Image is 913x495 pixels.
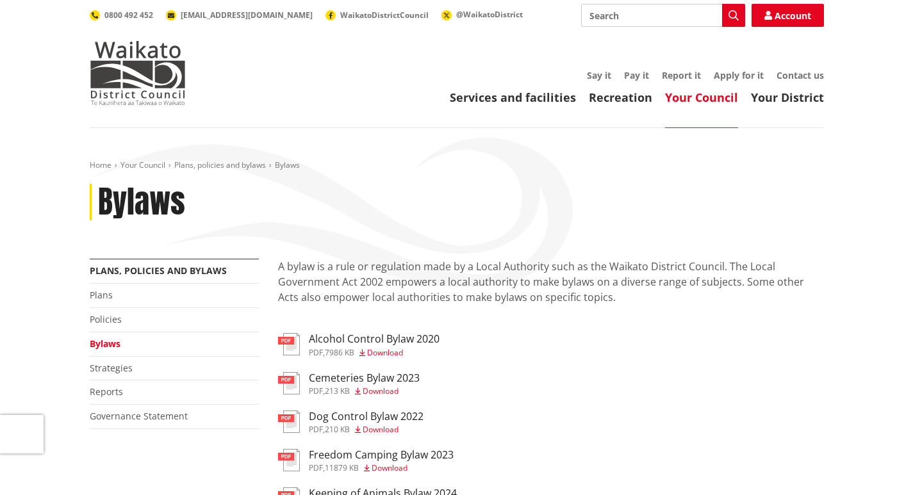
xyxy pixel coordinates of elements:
[120,159,165,170] a: Your Council
[181,10,313,20] span: [EMAIL_ADDRESS][DOMAIN_NAME]
[340,10,429,20] span: WaikatoDistrictCouncil
[90,362,133,374] a: Strategies
[278,410,424,434] a: Dog Control Bylaw 2022 pdf,210 KB Download
[450,90,576,105] a: Services and facilities
[751,90,824,105] a: Your District
[325,462,359,473] span: 11879 KB
[372,462,407,473] span: Download
[90,313,122,325] a: Policies
[278,333,300,355] img: document-pdf.svg
[325,424,350,435] span: 210 KB
[665,90,738,105] a: Your Council
[174,159,266,170] a: Plans, policies and bylaws
[309,410,424,423] h3: Dog Control Bylaw 2022
[278,333,440,356] a: Alcohol Control Bylaw 2020 pdf,7986 KB Download
[90,264,227,277] a: Plans, policies and bylaws
[714,69,764,81] a: Apply for it
[367,347,403,358] span: Download
[309,464,454,472] div: ,
[309,347,323,358] span: pdf
[441,9,523,20] a: @WaikatoDistrict
[104,10,153,20] span: 0800 492 452
[309,426,424,434] div: ,
[456,9,523,20] span: @WaikatoDistrict
[275,159,300,170] span: Bylaws
[309,462,323,473] span: pdf
[325,10,429,20] a: WaikatoDistrictCouncil
[309,387,420,395] div: ,
[309,333,440,345] h3: Alcohol Control Bylaw 2020
[309,449,454,461] h3: Freedom Camping Bylaw 2023
[589,90,652,105] a: Recreation
[624,69,649,81] a: Pay it
[98,184,185,221] h1: Bylaws
[90,41,186,105] img: Waikato District Council - Te Kaunihera aa Takiwaa o Waikato
[278,449,300,471] img: document-pdf.svg
[363,424,399,435] span: Download
[90,159,111,170] a: Home
[587,69,611,81] a: Say it
[752,4,824,27] a: Account
[309,349,440,357] div: ,
[166,10,313,20] a: [EMAIL_ADDRESS][DOMAIN_NAME]
[777,69,824,81] a: Contact us
[309,385,323,396] span: pdf
[309,372,420,384] h3: Cemeteries Bylaw 2023
[581,4,745,27] input: Search input
[278,372,420,395] a: Cemeteries Bylaw 2023 pdf,213 KB Download
[278,449,454,472] a: Freedom Camping Bylaw 2023 pdf,11879 KB Download
[325,347,354,358] span: 7986 KB
[363,385,399,396] span: Download
[90,10,153,20] a: 0800 492 452
[90,410,188,422] a: Governance Statement
[90,289,113,301] a: Plans
[325,385,350,396] span: 213 KB
[662,69,701,81] a: Report it
[278,372,300,394] img: document-pdf.svg
[309,424,323,435] span: pdf
[278,410,300,433] img: document-pdf.svg
[90,337,120,350] a: Bylaws
[90,160,824,171] nav: breadcrumb
[90,385,123,398] a: Reports
[278,259,824,320] p: A bylaw is a rule or regulation made by a Local Authority such as the Waikato District Council. T...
